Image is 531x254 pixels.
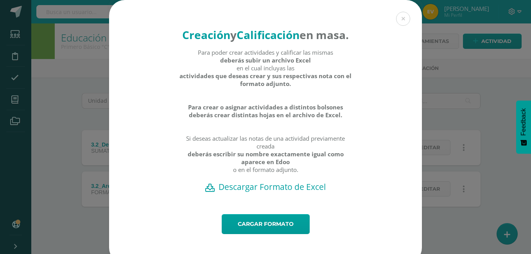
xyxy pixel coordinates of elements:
span: Feedback [520,108,527,136]
strong: Creación [182,27,230,42]
strong: deberás escribir su nombre exactamente igual como aparece en Edoo [179,150,352,166]
strong: deberás subir un archivo Excel [220,56,311,64]
strong: Para crear o asignar actividades a distintos bolsones deberás crear distintas hojas en el archivo... [179,103,352,119]
a: Descargar Formato de Excel [123,181,408,192]
h4: en masa. [179,27,352,42]
strong: y [230,27,237,42]
button: Feedback - Mostrar encuesta [516,100,531,154]
button: Close (Esc) [396,12,410,26]
div: Para poder crear actividades y calificar las mismas en el cual incluyas las Si deseas actualizar ... [179,48,352,181]
strong: actividades que deseas crear y sus respectivas nota con el formato adjunto. [179,72,352,88]
strong: Calificación [237,27,300,42]
a: Cargar formato [222,214,310,234]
